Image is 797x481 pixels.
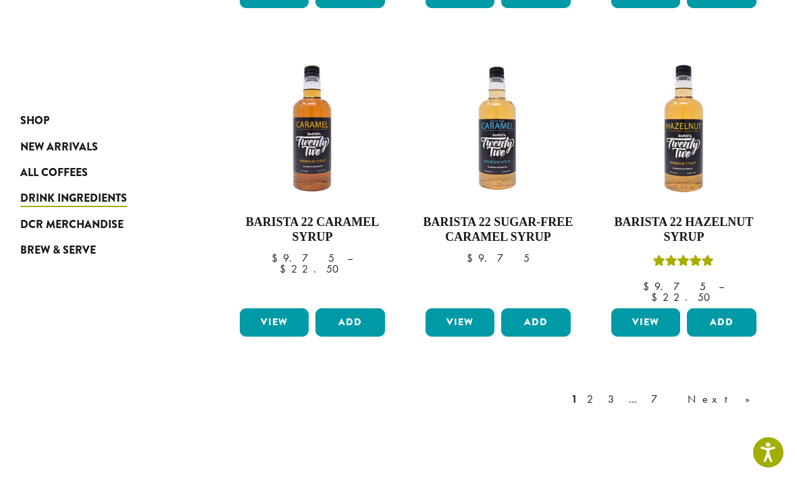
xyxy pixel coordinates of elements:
[648,391,681,407] a: 7
[501,308,570,337] button: Add
[20,190,127,207] span: Drink Ingredients
[240,308,309,337] a: View
[280,262,345,276] bdi: 22.50
[20,165,88,181] span: All Coffees
[272,251,334,265] bdi: 9.75
[651,290,663,304] span: $
[685,391,763,407] a: Next »
[653,253,714,273] div: Rated 5.00 out of 5
[347,251,353,265] span: –
[605,391,622,407] a: 3
[20,186,179,211] a: Drink Ingredients
[236,215,388,244] h4: Barista 22 Caramel Syrup
[719,279,724,293] span: –
[626,391,644,407] a: …
[422,53,574,302] a: Barista 22 Sugar-Free Caramel Syrup $9.75
[687,308,756,337] button: Add
[315,308,384,337] button: Add
[426,308,494,337] a: View
[20,160,179,186] a: All Coffees
[467,251,478,265] span: $
[236,53,388,204] img: CARAMEL-1-300x300.png
[569,391,580,407] a: 1
[20,242,96,259] span: Brew & Serve
[422,215,574,244] h4: Barista 22 Sugar-Free Caramel Syrup
[20,139,98,156] span: New Arrivals
[20,237,179,263] a: Brew & Serve
[20,212,179,237] a: DCR Merchandise
[643,279,654,293] span: $
[280,262,291,276] span: $
[20,134,179,159] a: New Arrivals
[272,251,283,265] span: $
[584,391,601,407] a: 2
[611,308,680,337] a: View
[20,108,179,134] a: Shop
[651,290,717,304] bdi: 22.50
[608,53,760,302] a: Barista 22 Hazelnut SyrupRated 5.00 out of 5
[236,53,388,302] a: Barista 22 Caramel Syrup
[608,53,760,204] img: HAZELNUT-300x300.png
[422,53,574,204] img: SF-CARAMEL-300x300.png
[643,279,706,293] bdi: 9.75
[20,217,124,233] span: DCR Merchandise
[608,215,760,244] h4: Barista 22 Hazelnut Syrup
[20,113,49,130] span: Shop
[467,251,530,265] bdi: 9.75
